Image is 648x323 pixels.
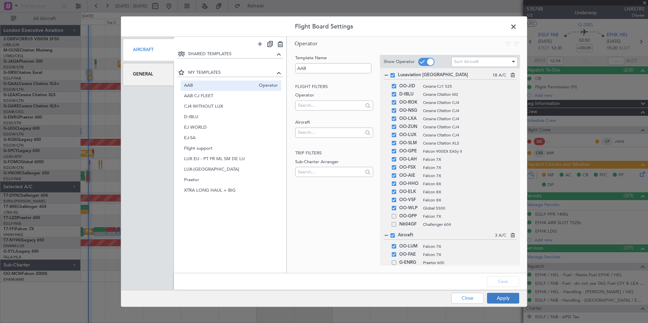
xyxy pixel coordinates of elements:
[423,132,516,138] span: Cessna Citation CJ4
[184,166,278,173] span: LUX-[GEOGRAPHIC_DATA]
[423,148,516,154] span: Falcon 900EX EASy II
[423,197,516,203] span: Falcon 8X
[423,83,516,89] span: Cessna CJ1 525
[423,189,516,195] span: Falcon 8X
[121,17,527,37] header: Flight Board Settings
[423,100,516,106] span: Cessna Citation CJ4
[423,116,516,122] span: Cessna Citation CJ4
[399,204,420,212] span: OO-WLP
[295,119,373,126] label: Aircraft
[423,243,510,250] span: Falcon 7X
[423,260,510,266] span: Praetor 600
[423,124,516,130] span: Cessna Citation CJ4
[399,196,420,204] span: OO-VSF
[295,83,373,90] h2: Flight filters
[399,99,420,107] span: OO-ROK
[454,59,479,65] span: Sort Aircraft
[256,82,278,89] span: Operator
[123,63,174,86] div: General
[399,82,420,90] span: OO-JID
[184,82,256,89] span: AAB
[184,134,278,142] span: EJ-SA
[184,155,278,163] span: LUX EU - PT FR ML SM DE LU
[423,252,510,258] span: Falcon 7X
[423,173,516,179] span: Falcon 7X
[399,107,420,115] span: OO-NSG
[399,155,420,164] span: OO-LAH
[295,92,373,99] label: Operator
[495,232,506,239] span: 3 A/C
[423,156,516,163] span: Falcon 7X
[423,165,516,171] span: Falcon 7X
[399,242,420,251] span: OO-LUM
[398,232,495,239] span: Aircraft
[423,213,516,219] span: Falcon 7X
[399,115,420,123] span: OO-LXA
[184,187,278,194] span: XTRA LONG HAUL + BIG
[492,72,506,79] span: 18 A/C
[399,259,420,267] span: G-ENRG
[295,150,373,157] h2: Trip filters
[399,164,420,172] span: OO-FSX
[423,140,516,146] span: Cessna Citation XLS
[188,51,275,58] span: SHARED TEMPLATES
[184,92,278,100] span: AAB CJ FLEET
[295,158,373,165] label: Sub-Charter Arranger
[188,69,275,76] span: MY TEMPLATES
[298,127,363,137] input: Search...
[398,72,492,79] span: Luxaviation [GEOGRAPHIC_DATA]
[423,205,516,211] span: Global 5500
[295,40,318,47] span: Operator
[399,147,420,155] span: OO-GPE
[451,293,484,303] button: Close
[295,55,373,62] label: Template Name
[399,172,420,180] span: OO-AIE
[487,293,519,303] button: Apply
[123,39,174,61] div: Aircraft
[399,90,420,99] span: D-IBLU
[399,251,420,259] span: OO-FAE
[399,212,420,220] span: OO-GPP
[298,100,363,110] input: Search...
[384,58,415,65] label: Show Operator
[423,181,516,187] span: Falcon 8X
[423,91,516,98] span: Cessna Citation M2
[184,103,278,110] span: CJ4 WITHOUT LUX
[399,180,420,188] span: OO-HHO
[399,131,420,139] span: OO-LUX
[184,113,278,121] span: D-IBLU
[423,221,516,228] span: Challenger 604
[184,145,278,152] span: Flight support
[399,188,420,196] span: OO-ELK
[399,123,420,131] span: OO-ZUN
[399,220,420,229] span: N604GF
[399,139,420,147] span: OO-SLM
[298,167,363,177] input: Search...
[184,176,278,184] span: Praetor
[184,124,278,131] span: EJ WORLD
[423,108,516,114] span: Cessna Citation CJ4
